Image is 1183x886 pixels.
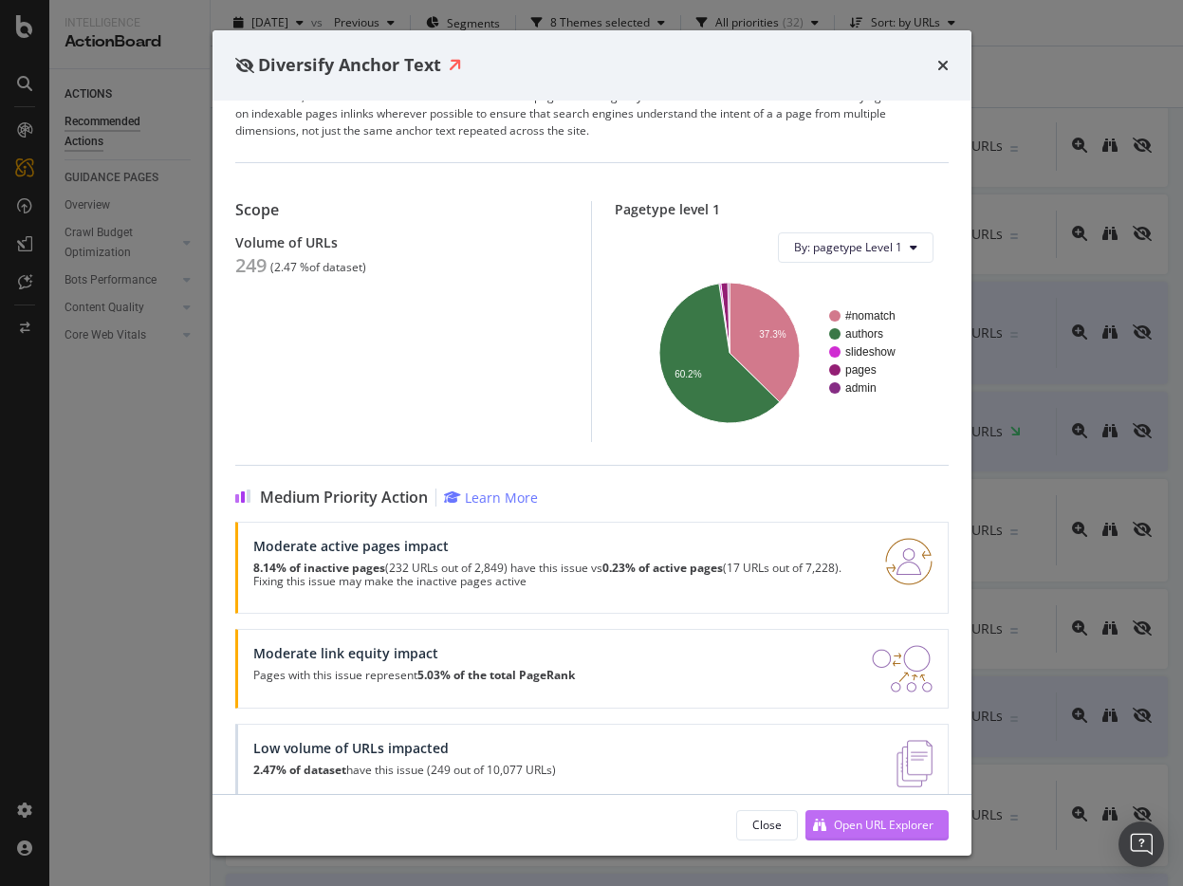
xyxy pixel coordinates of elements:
[630,278,933,427] svg: A chart.
[752,817,782,833] div: Close
[270,261,366,274] div: ( 2.47 % of dataset )
[834,817,933,833] div: Open URL Explorer
[872,645,932,692] img: DDxVyA23.png
[253,538,862,554] div: Moderate active pages impact
[845,345,896,359] text: slideshow
[759,329,786,340] text: 37.3%
[794,239,902,255] span: By: pagetype Level 1
[213,30,971,856] div: modal
[845,327,883,341] text: authors
[845,381,877,395] text: admin
[258,53,441,76] span: Diversify Anchor Text
[253,669,575,682] p: Pages with this issue represent
[253,762,346,778] strong: 2.47% of dataset
[235,254,267,277] div: 249
[736,810,798,840] button: Close
[417,667,575,683] strong: 5.03% of the total PageRank
[1118,821,1164,867] div: Open Intercom Messenger
[253,560,385,576] strong: 8.14% of inactive pages
[235,234,568,250] div: Volume of URLs
[444,489,538,507] a: Learn More
[465,489,538,507] div: Learn More
[253,764,556,777] p: have this issue (249 out of 10,077 URLs)
[235,201,568,219] div: Scope
[253,740,556,756] div: Low volume of URLs impacted
[253,562,862,588] p: (232 URLs out of 2,849) have this issue vs (17 URLs out of 7,228). Fixing this issue may make the...
[778,232,933,263] button: By: pagetype Level 1
[896,740,932,787] img: e5DMFwAAAABJRU5ErkJggg==
[253,645,575,661] div: Moderate link equity impact
[845,363,877,377] text: pages
[675,369,701,379] text: 60.2%
[235,71,949,139] div: Anchor text is an important way to signal to users and search engines what the page on the other ...
[845,309,896,323] text: #nomatch
[937,53,949,78] div: times
[805,810,949,840] button: Open URL Explorer
[602,560,723,576] strong: 0.23% of active pages
[885,538,933,585] img: RO06QsNG.png
[615,201,949,217] div: Pagetype level 1
[235,58,254,73] div: eye-slash
[260,489,428,507] span: Medium Priority Action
